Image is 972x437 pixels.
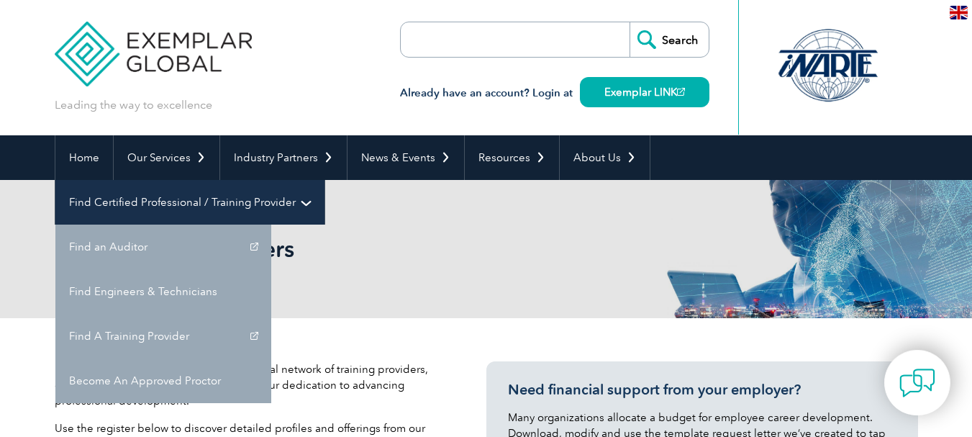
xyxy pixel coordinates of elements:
[508,381,896,399] h3: Need financial support from your employer?
[677,88,685,96] img: open_square.png
[55,361,443,409] p: Exemplar Global proudly works with a global network of training providers, consultants, and organ...
[560,135,650,180] a: About Us
[55,225,271,269] a: Find an Auditor
[580,77,709,107] a: Exemplar LINK
[348,135,464,180] a: News & Events
[630,22,709,57] input: Search
[55,314,271,359] a: Find A Training Provider
[55,359,271,403] a: Become An Approved Proctor
[55,238,659,261] h2: Our Training Providers
[55,97,212,113] p: Leading the way to excellence
[220,135,347,180] a: Industry Partners
[55,269,271,314] a: Find Engineers & Technicians
[114,135,219,180] a: Our Services
[465,135,559,180] a: Resources
[400,84,709,102] h3: Already have an account? Login at
[55,180,324,225] a: Find Certified Professional / Training Provider
[899,365,935,401] img: contact-chat.png
[950,6,968,19] img: en
[55,135,113,180] a: Home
